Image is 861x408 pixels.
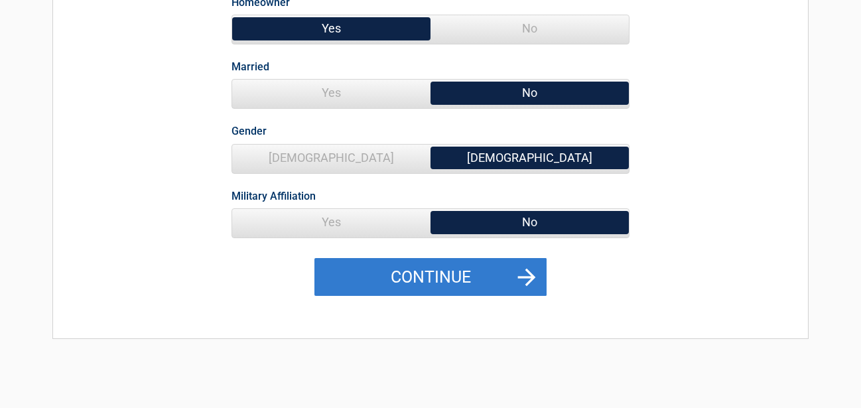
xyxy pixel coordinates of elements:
label: Married [232,58,269,76]
span: No [430,80,629,106]
label: Military Affiliation [232,187,316,205]
span: Yes [232,15,430,42]
span: Yes [232,209,430,236]
span: No [430,15,629,42]
span: [DEMOGRAPHIC_DATA] [430,145,629,171]
span: [DEMOGRAPHIC_DATA] [232,145,430,171]
span: Yes [232,80,430,106]
label: Gender [232,122,267,140]
button: Continue [314,258,547,297]
span: No [430,209,629,236]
